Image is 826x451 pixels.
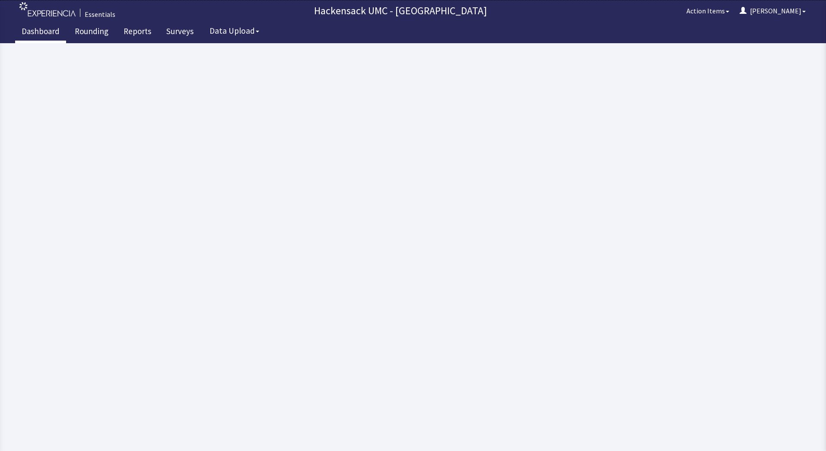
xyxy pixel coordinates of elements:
a: Surveys [160,22,200,43]
a: Dashboard [15,22,66,43]
button: Action Items [681,2,734,19]
a: Reports [117,22,158,43]
a: Rounding [68,22,115,43]
div: Essentials [85,9,115,19]
button: Data Upload [204,23,264,39]
button: [PERSON_NAME] [734,2,811,19]
img: experiencia_logo.png [19,2,76,16]
p: Hackensack UMC - [GEOGRAPHIC_DATA] [120,4,681,18]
